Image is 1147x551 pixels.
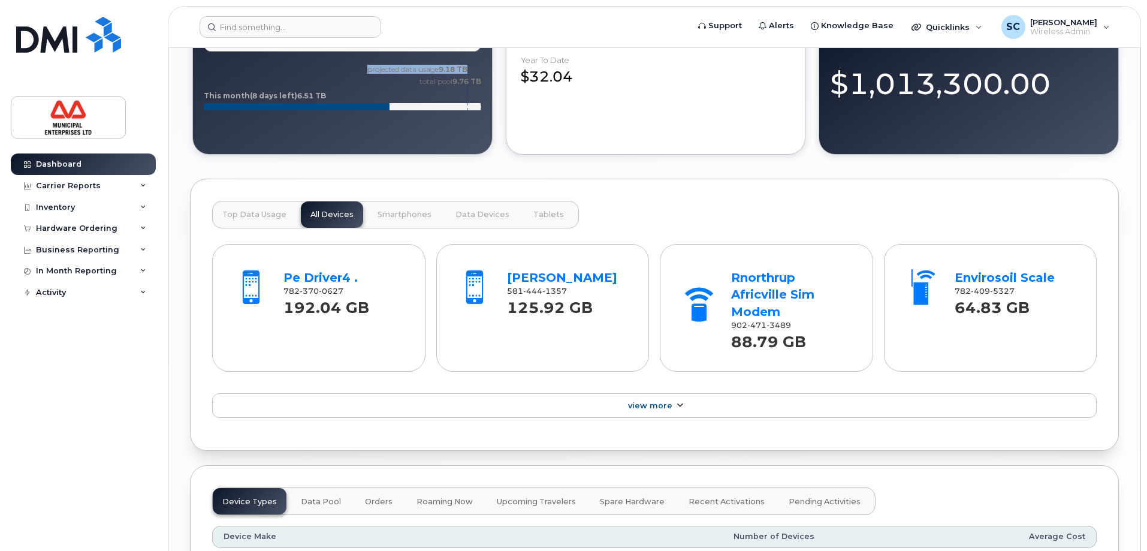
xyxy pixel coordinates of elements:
[993,15,1118,39] div: Saket Chandan
[1006,20,1020,34] span: SC
[731,321,791,330] span: 902
[524,201,573,228] button: Tablets
[200,16,381,38] input: Find something...
[971,287,990,296] span: 409
[825,526,1097,547] th: Average Cost
[766,321,791,330] span: 3489
[507,270,617,285] a: [PERSON_NAME]
[955,270,1055,285] a: Envirosoil Scale
[367,65,467,74] text: projected data usage
[990,287,1015,296] span: 5327
[542,287,567,296] span: 1357
[507,287,567,296] span: 581
[821,20,894,32] span: Knowledge Base
[300,287,319,296] span: 370
[283,287,343,296] span: 782
[769,20,794,32] span: Alerts
[416,497,473,507] span: Roaming Now
[283,292,369,317] strong: 192.04 GB
[731,270,814,319] a: Rnorthrup Africville Sim Modem
[789,497,861,507] span: Pending Activities
[533,210,564,219] span: Tablets
[708,20,742,32] span: Support
[212,526,471,547] th: Device Make
[497,497,576,507] span: Upcoming Travelers
[523,287,542,296] span: 444
[802,14,902,38] a: Knowledge Base
[222,210,286,219] span: Top Data Usage
[750,14,802,38] a: Alerts
[926,22,970,32] span: Quicklinks
[378,210,431,219] span: Smartphones
[301,497,341,507] span: Data Pool
[521,56,791,87] div: $32.04
[213,201,296,228] button: Top Data Usage
[731,326,806,351] strong: 88.79 GB
[471,526,825,547] th: Number of Devices
[319,287,343,296] span: 0627
[955,287,1015,296] span: 782
[690,14,750,38] a: Support
[903,15,991,39] div: Quicklinks
[747,321,766,330] span: 471
[439,65,467,74] tspan: 9.18 TB
[419,77,481,86] text: total pool
[446,201,519,228] button: Data Devices
[600,497,665,507] span: Spare Hardware
[507,292,593,317] strong: 125.92 GB
[1030,27,1097,37] span: Wireless Admin
[521,56,569,65] div: Year to Date
[297,91,326,100] tspan: 6.51 TB
[1030,17,1097,27] span: [PERSON_NAME]
[365,497,393,507] span: Orders
[689,497,765,507] span: Recent Activations
[452,77,481,86] tspan: 9.76 TB
[455,210,509,219] span: Data Devices
[283,270,358,285] a: Pe Driver4 .
[250,91,297,100] tspan: (8 days left)
[628,401,672,410] span: View More
[204,91,250,100] tspan: This month
[955,292,1030,317] strong: 64.83 GB
[368,201,441,228] button: Smartphones
[212,393,1097,418] a: View More
[830,52,1107,104] div: $1,013,300.00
